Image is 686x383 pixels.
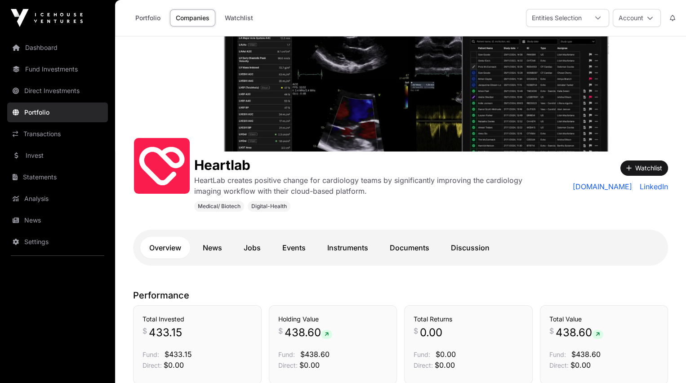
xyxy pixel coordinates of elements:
[318,237,377,258] a: Instruments
[129,9,166,27] a: Portfolio
[194,157,535,173] h1: Heartlab
[194,175,535,196] p: HeartLab creates positive change for cardiology teams by significantly improving the cardiology i...
[442,237,499,258] a: Discussion
[143,325,147,336] span: $
[138,142,186,190] img: output-onlinepngtools---2024-09-17T130428.988.png
[420,325,442,340] span: 0.00
[573,181,633,192] a: [DOMAIN_NAME]
[556,325,603,340] span: 438.60
[299,361,320,370] span: $0.00
[164,361,184,370] span: $0.00
[278,361,298,369] span: Direct:
[11,9,83,27] img: Icehouse Ventures Logo
[570,361,591,370] span: $0.00
[251,203,287,210] span: Digital-Health
[165,350,192,359] span: $433.15
[133,289,668,302] p: Performance
[414,315,523,324] h3: Total Returns
[143,315,252,324] h3: Total Invested
[235,237,270,258] a: Jobs
[381,237,438,258] a: Documents
[7,59,108,79] a: Fund Investments
[115,36,686,151] img: Heartlab
[414,361,433,369] span: Direct:
[571,350,601,359] span: $438.60
[143,361,162,369] span: Direct:
[414,325,418,336] span: $
[549,315,659,324] h3: Total Value
[7,102,108,122] a: Portfolio
[273,237,315,258] a: Events
[149,325,182,340] span: 433.15
[143,351,159,358] span: Fund:
[198,203,241,210] span: Medical/ Biotech
[620,160,668,176] button: Watchlist
[140,237,661,258] nav: Tabs
[435,361,455,370] span: $0.00
[7,124,108,144] a: Transactions
[436,350,456,359] span: $0.00
[278,325,283,336] span: $
[300,350,330,359] span: $438.60
[549,361,569,369] span: Direct:
[526,9,587,27] div: Entities Selection
[641,340,686,383] iframe: Chat Widget
[613,9,661,27] button: Account
[549,325,554,336] span: $
[7,81,108,101] a: Direct Investments
[7,189,108,209] a: Analysis
[285,325,332,340] span: 438.60
[7,146,108,165] a: Invest
[549,351,566,358] span: Fund:
[414,351,430,358] span: Fund:
[194,237,231,258] a: News
[7,38,108,58] a: Dashboard
[278,351,295,358] span: Fund:
[7,232,108,252] a: Settings
[636,181,668,192] a: LinkedIn
[140,237,190,258] a: Overview
[7,167,108,187] a: Statements
[170,9,215,27] a: Companies
[278,315,388,324] h3: Holding Value
[219,9,259,27] a: Watchlist
[7,210,108,230] a: News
